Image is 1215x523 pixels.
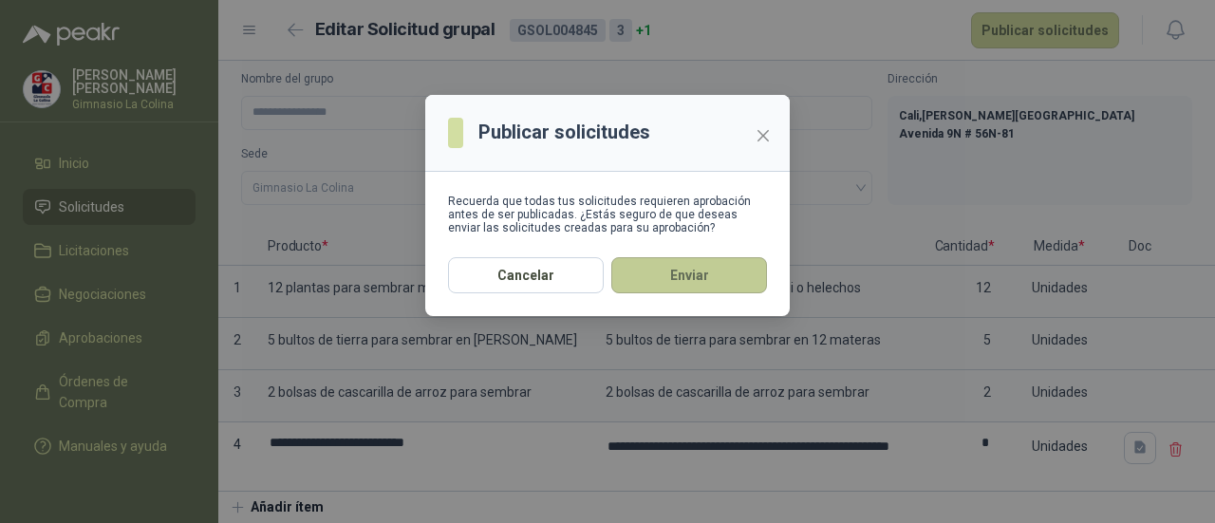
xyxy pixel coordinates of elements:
[756,128,771,143] span: close
[478,118,650,147] h3: Publicar solicitudes
[748,121,778,151] button: Close
[448,257,604,293] button: Cancelar
[448,195,767,234] div: Recuerda que todas tus solicitudes requieren aprobación antes de ser publicadas. ¿Estás seguro de...
[611,257,767,293] button: Enviar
